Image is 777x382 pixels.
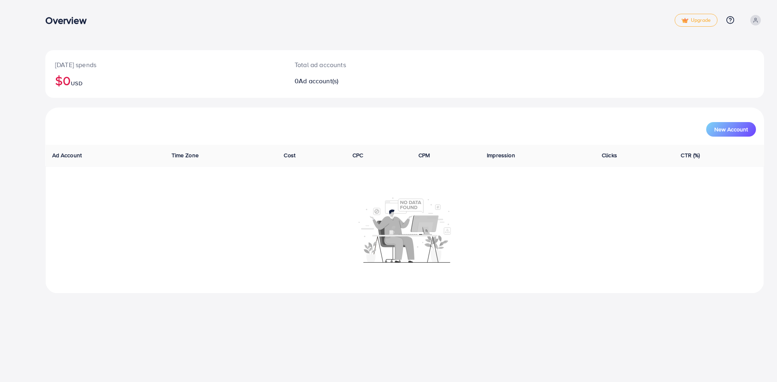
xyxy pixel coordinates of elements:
a: tickUpgrade [675,14,718,27]
span: Ad account(s) [299,76,338,85]
span: Clicks [602,151,617,159]
p: [DATE] spends [55,60,275,70]
h2: 0 [295,77,455,85]
span: CPM [418,151,430,159]
span: Time Zone [172,151,199,159]
span: Upgrade [681,17,711,23]
span: Cost [284,151,295,159]
button: New Account [706,122,756,137]
span: CPC [352,151,363,159]
span: Ad Account [52,151,82,159]
span: Impression [487,151,515,159]
span: CTR (%) [681,151,700,159]
p: Total ad accounts [295,60,455,70]
span: USD [71,79,82,87]
img: tick [681,18,688,23]
h3: Overview [45,15,93,26]
h2: $0 [55,73,275,88]
span: New Account [714,127,748,132]
img: No account [359,196,451,263]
